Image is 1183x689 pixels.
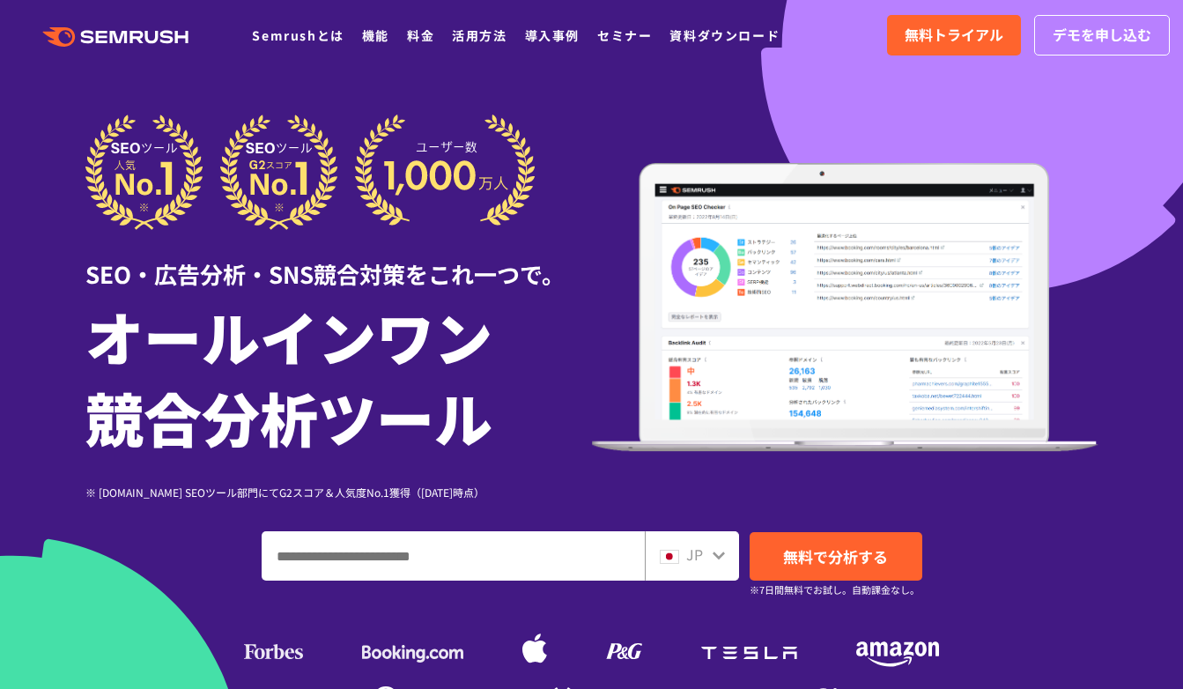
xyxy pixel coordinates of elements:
div: ※ [DOMAIN_NAME] SEOツール部門にてG2スコア＆人気度No.1獲得（[DATE]時点） [85,484,592,500]
div: SEO・広告分析・SNS競合対策をこれ一つで。 [85,230,592,291]
span: 無料トライアル [905,24,1003,47]
a: 資料ダウンロード [669,26,780,44]
a: セミナー [597,26,652,44]
a: 導入事例 [525,26,580,44]
a: 無料トライアル [887,15,1021,56]
a: 活用方法 [452,26,506,44]
span: デモを申し込む [1053,24,1151,47]
a: 料金 [407,26,434,44]
a: デモを申し込む [1034,15,1170,56]
h1: オールインワン 競合分析ツール [85,295,592,457]
span: JP [686,544,703,565]
a: 無料で分析する [750,532,922,581]
input: ドメイン、キーワードまたはURLを入力してください [262,532,644,580]
a: Semrushとは [252,26,344,44]
a: 機能 [362,26,389,44]
small: ※7日間無料でお試し。自動課金なし。 [750,582,920,598]
span: 無料で分析する [783,545,888,567]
